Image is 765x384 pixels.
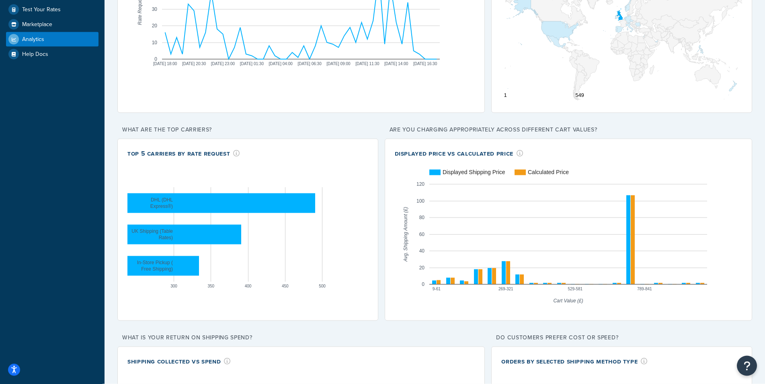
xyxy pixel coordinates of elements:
[297,62,322,66] text: [DATE] 06:30
[319,284,326,288] text: 500
[22,6,61,13] span: Test Your Rates
[159,235,173,240] text: Rates)
[326,62,351,66] text: [DATE] 09:00
[182,62,206,66] text: [DATE] 20:30
[170,284,177,288] text: 300
[6,47,98,62] a: Help Docs
[553,298,583,304] text: Cart Value (£)
[501,357,648,366] div: Orders by Selected Shipping Method Type
[528,169,569,176] text: Calculated Price
[637,287,652,291] text: 789-841
[498,287,513,291] text: 269-321
[22,21,52,28] span: Marketplace
[152,40,158,45] text: 10
[568,287,582,291] text: 529-581
[117,332,485,343] p: What is your return on shipping spend?
[504,92,507,98] text: 1
[416,198,425,204] text: 100
[22,36,44,43] span: Analytics
[403,207,408,262] text: Avg. Shipping Amount (£)
[151,197,173,203] text: DHL (DHL
[384,62,408,66] text: [DATE] 14:00
[413,62,437,66] text: [DATE] 16:30
[137,260,173,265] text: In-Store Pickup (
[141,266,173,272] text: Free Shipping)
[282,284,289,288] text: 450
[154,56,157,62] text: 0
[211,62,235,66] text: [DATE] 23:00
[117,124,378,136] p: What are the top carriers?
[576,92,585,98] text: 549
[127,149,240,158] div: Top 5 Carriers by Rate Request
[131,228,173,234] text: UK Shipping (Table
[395,149,523,158] div: Displayed Price vs Calculated Price
[150,203,173,209] text: Express®)
[395,158,742,311] svg: A chart.
[419,215,425,220] text: 80
[269,62,293,66] text: [DATE] 04:00
[153,62,177,66] text: [DATE] 18:00
[6,2,98,17] a: Test Your Rates
[207,284,214,288] text: 350
[443,169,505,176] text: Displayed Shipping Price
[127,357,231,366] div: Shipping Collected VS Spend
[245,284,252,288] text: 400
[419,232,425,237] text: 60
[240,62,264,66] text: [DATE] 01:30
[491,332,752,343] p: Do customers prefer cost or speed?
[127,158,368,311] svg: A chart.
[385,124,752,136] p: Are you charging appropriately across different cart values?
[355,62,379,66] text: [DATE] 11:30
[432,287,440,291] text: 9-61
[152,6,158,12] text: 30
[152,23,158,29] text: 20
[6,17,98,32] a: Marketplace
[6,32,98,47] a: Analytics
[422,281,425,287] text: 0
[737,356,757,376] button: Open Resource Center
[419,248,425,254] text: 40
[22,51,48,58] span: Help Docs
[419,265,425,271] text: 20
[416,181,425,187] text: 120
